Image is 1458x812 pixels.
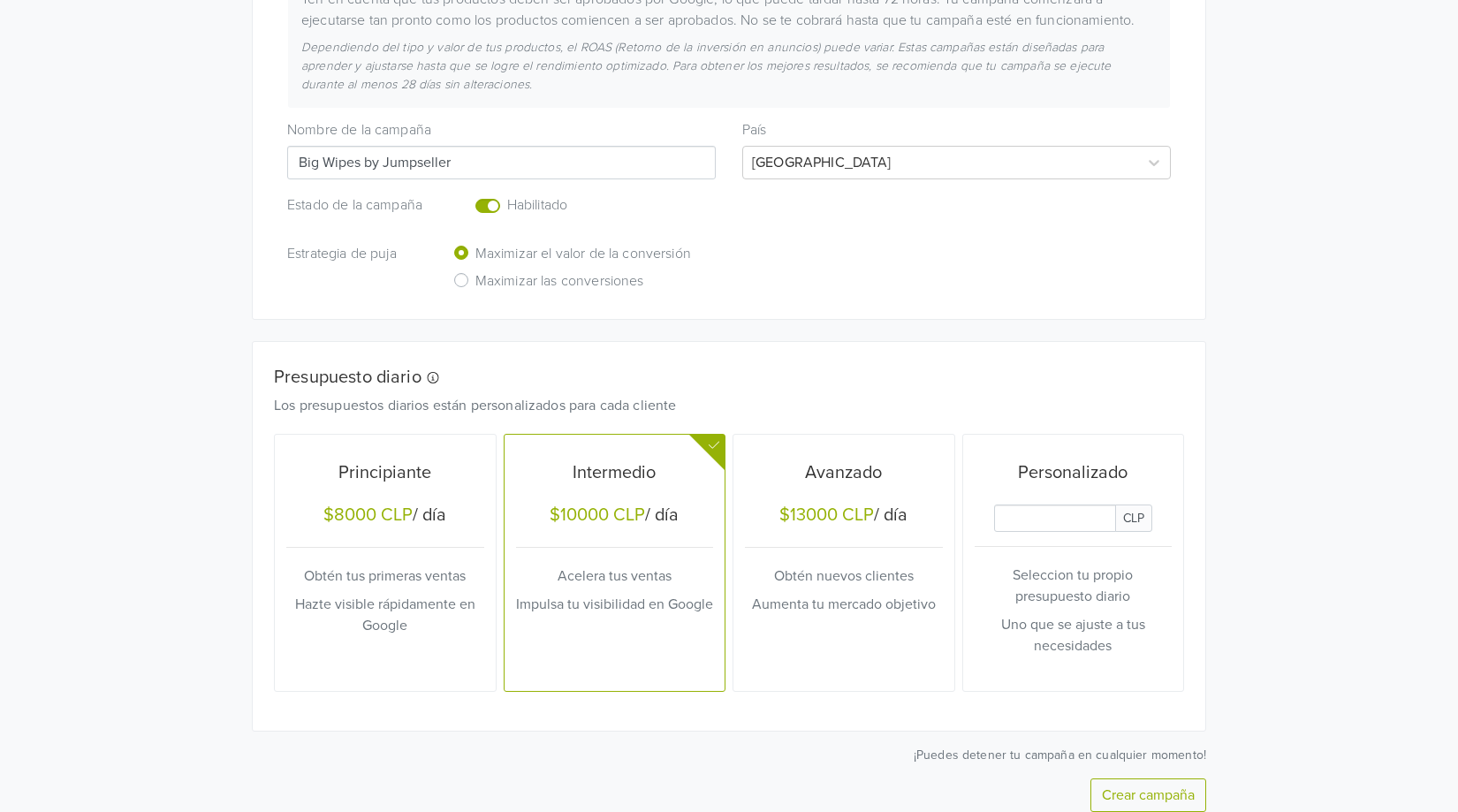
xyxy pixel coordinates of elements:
input: Daily Custom Budget [994,505,1116,532]
button: PersonalizadoDaily Custom BudgetCLPSeleccion tu propio presupuesto diarioUno que se ajuste a tus ... [963,435,1184,691]
h6: Maximizar el valor de la conversión [475,246,691,262]
h6: Estrategia de puja [287,246,426,262]
h5: / día [516,505,714,529]
h6: Habilitado [507,197,659,214]
button: Crear campaña [1090,778,1206,812]
div: $13000 CLP [779,505,874,526]
div: Los presupuestos diarios están personalizados para cada cliente [261,395,1171,416]
h5: Intermedio [516,462,714,483]
h5: Presupuesto diario [274,367,1158,388]
h6: Nombre de la campaña [287,122,716,139]
h5: Principiante [286,462,484,483]
h5: Personalizado [975,462,1173,483]
p: Obtén nuevos clientes [745,565,943,587]
p: ¡Puedes detener tu campaña en cualquier momento! [252,746,1206,764]
h6: País [742,122,1171,139]
div: $8000 CLP [323,505,413,526]
p: Acelera tus ventas [516,565,714,587]
div: $10000 CLP [550,505,645,526]
div: Dependiendo del tipo y valor de tus productos, el ROAS (Retorno de la inversión en anuncios) pued... [288,38,1170,94]
h6: Maximizar las conversiones [475,273,644,290]
button: Avanzado$13000 CLP/ díaObtén nuevos clientesAumenta tu mercado objetivo [733,435,954,691]
p: Aumenta tu mercado objetivo [745,594,943,615]
input: Campaign name [287,146,716,179]
p: Uno que se ajuste a tus necesidades [975,614,1173,656]
h5: / día [286,505,484,529]
h5: Avanzado [745,462,943,483]
button: Intermedio$10000 CLP/ díaAcelera tus ventasImpulsa tu visibilidad en Google [505,435,725,691]
p: Obtén tus primeras ventas [286,565,484,587]
h5: / día [745,505,943,529]
p: Seleccion tu propio presupuesto diario [975,565,1173,607]
h6: Estado de la campaña [287,197,426,214]
p: Hazte visible rápidamente en Google [286,594,484,636]
span: CLP [1115,505,1152,532]
p: Impulsa tu visibilidad en Google [516,594,714,615]
button: Principiante$8000 CLP/ díaObtén tus primeras ventasHazte visible rápidamente en Google [275,435,496,691]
